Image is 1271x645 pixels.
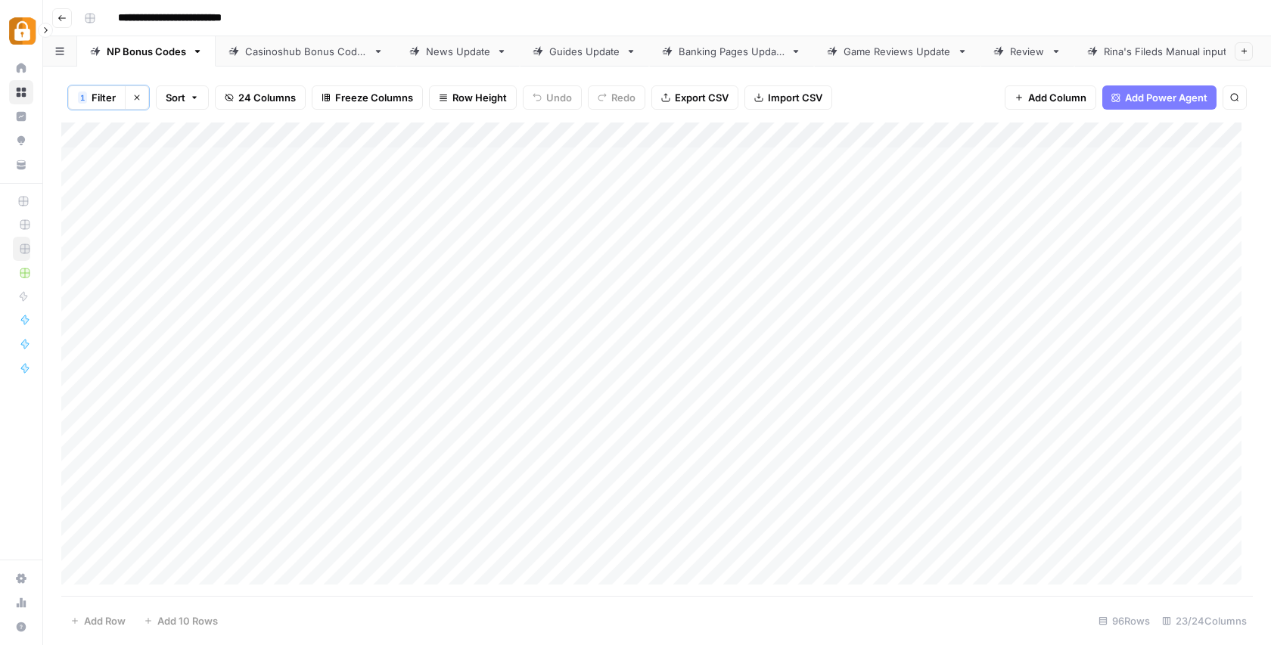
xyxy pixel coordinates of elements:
[92,90,116,105] span: Filter
[980,36,1074,67] a: Review
[312,85,423,110] button: Freeze Columns
[9,80,33,104] a: Browse
[1005,85,1096,110] button: Add Column
[679,44,785,59] div: Banking Pages Update
[9,615,33,639] button: Help + Support
[744,85,832,110] button: Import CSV
[335,90,413,105] span: Freeze Columns
[1010,44,1045,59] div: Review
[215,85,306,110] button: 24 Columns
[84,613,126,628] span: Add Row
[216,36,396,67] a: Casinoshub Bonus Codes
[157,613,218,628] span: Add 10 Rows
[9,56,33,80] a: Home
[107,44,186,59] div: NP Bonus Codes
[80,91,85,104] span: 1
[77,36,216,67] a: NP Bonus Codes
[611,90,635,105] span: Redo
[651,85,738,110] button: Export CSV
[9,17,36,45] img: Adzz Logo
[520,36,649,67] a: Guides Update
[844,44,951,59] div: Game Reviews Update
[675,90,729,105] span: Export CSV
[814,36,980,67] a: Game Reviews Update
[396,36,520,67] a: News Update
[523,85,582,110] button: Undo
[1028,90,1086,105] span: Add Column
[1125,90,1207,105] span: Add Power Agent
[546,90,572,105] span: Undo
[238,90,296,105] span: 24 Columns
[549,44,620,59] div: Guides Update
[588,85,645,110] button: Redo
[1092,609,1156,633] div: 96 Rows
[9,566,33,591] a: Settings
[68,85,125,110] button: 1Filter
[9,591,33,615] a: Usage
[9,129,33,153] a: Opportunities
[9,104,33,129] a: Insights
[166,90,185,105] span: Sort
[156,85,209,110] button: Sort
[1102,85,1217,110] button: Add Power Agent
[768,90,822,105] span: Import CSV
[61,609,135,633] button: Add Row
[9,12,33,50] button: Workspace: Adzz
[245,44,367,59] div: Casinoshub Bonus Codes
[78,91,87,104] div: 1
[1156,609,1253,633] div: 23/24 Columns
[452,90,507,105] span: Row Height
[429,85,517,110] button: Row Height
[649,36,814,67] a: Banking Pages Update
[135,609,227,633] button: Add 10 Rows
[426,44,490,59] div: News Update
[9,153,33,177] a: Your Data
